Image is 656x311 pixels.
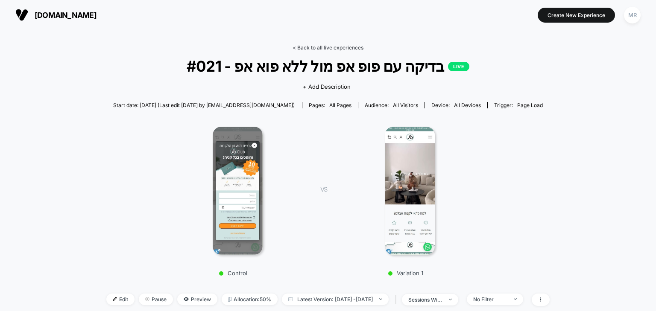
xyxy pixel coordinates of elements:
div: Audience: [365,102,418,108]
button: Create New Experience [538,8,615,23]
span: All Visitors [393,102,418,108]
p: LIVE [448,62,469,71]
div: Trigger: [494,102,543,108]
img: Control main [213,127,263,255]
span: Allocation: 50% [222,294,278,305]
span: + Add Description [303,83,351,91]
span: Latest Version: [DATE] - [DATE] [282,294,389,305]
img: Variation 1 main [385,127,435,255]
img: end [514,298,517,300]
div: Pages: [309,102,351,108]
img: Visually logo [15,9,28,21]
img: edit [113,297,117,301]
img: end [449,299,452,300]
span: [DOMAIN_NAME] [35,11,97,20]
p: Variation 1 [336,270,475,276]
a: < Back to all live experiences [293,44,363,51]
img: rebalance [228,297,231,302]
div: sessions with impression [408,296,442,303]
span: Pause [139,294,173,305]
button: MR [621,6,643,24]
img: calendar [288,297,293,301]
img: end [379,298,382,300]
span: all pages [329,102,351,108]
button: [DOMAIN_NAME] [13,8,99,22]
span: #021 - בדיקה עם פופ אפ מול ללא פוא אפ [129,57,527,75]
span: Preview [177,294,217,305]
p: Control [164,270,303,276]
span: all devices [454,102,481,108]
span: Start date: [DATE] (Last edit [DATE] by [EMAIL_ADDRESS][DOMAIN_NAME]) [113,102,295,108]
img: end [145,297,149,301]
div: No Filter [473,296,507,302]
span: | [393,294,402,306]
span: Edit [106,294,135,305]
span: Page Load [517,102,543,108]
span: VS [320,186,327,193]
span: Device: [425,102,487,108]
div: MR [624,7,641,23]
